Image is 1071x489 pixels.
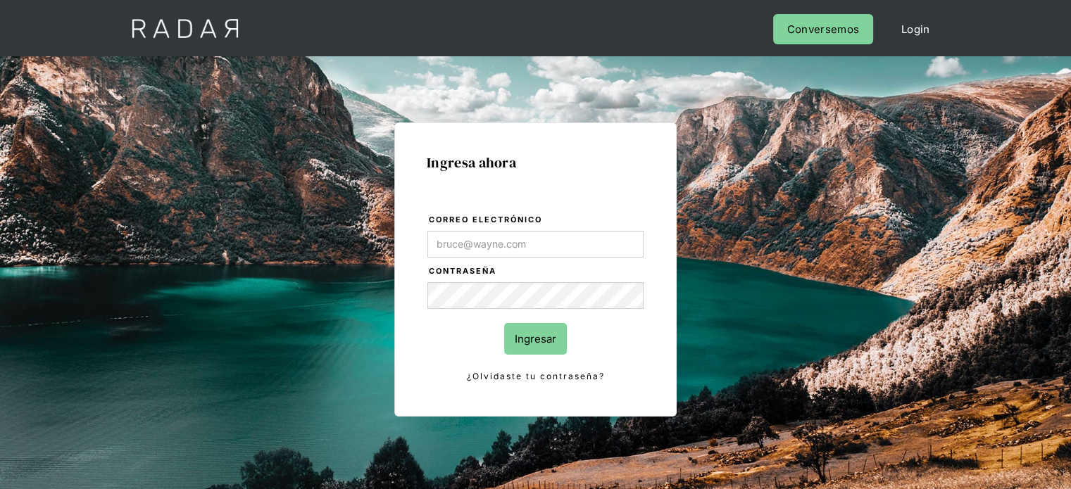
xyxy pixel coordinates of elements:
form: Login Form [427,212,644,384]
a: Conversemos [773,14,873,44]
label: Contraseña [429,265,644,279]
input: bruce@wayne.com [427,231,644,258]
a: ¿Olvidaste tu contraseña? [427,369,644,384]
a: Login [887,14,944,44]
label: Correo electrónico [429,213,644,227]
h1: Ingresa ahora [427,155,644,170]
input: Ingresar [504,323,567,355]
